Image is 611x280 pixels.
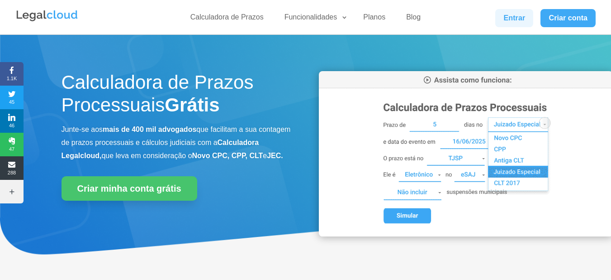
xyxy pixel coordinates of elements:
[185,13,269,26] a: Calculadora de Prazos
[165,94,219,116] strong: Grátis
[15,9,79,23] img: Legalcloud Logo
[103,126,196,133] b: mais de 400 mil advogados
[192,152,263,159] b: Novo CPC, CPP, CLT
[62,71,292,121] h1: Calculadora de Prazos Processuais
[62,176,197,201] a: Criar minha conta grátis
[62,139,259,159] b: Calculadora Legalcloud,
[358,13,391,26] a: Planos
[540,9,596,27] a: Criar conta
[267,152,283,159] b: JEC.
[279,13,348,26] a: Funcionalidades
[15,16,79,24] a: Logo da Legalcloud
[62,123,292,162] p: Junte-se aos que facilitam a sua contagem de prazos processuais e cálculos judiciais com a que le...
[401,13,426,26] a: Blog
[495,9,533,27] a: Entrar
